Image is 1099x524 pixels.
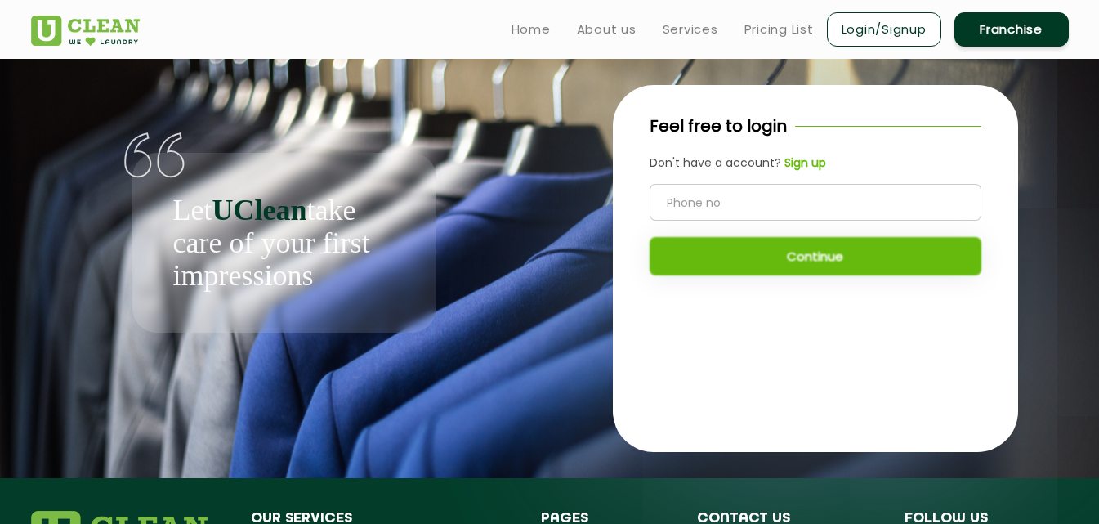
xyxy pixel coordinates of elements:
[784,155,826,171] b: Sign up
[577,20,637,39] a: About us
[124,132,185,178] img: quote-img
[650,184,981,221] input: Phone no
[512,20,551,39] a: Home
[31,16,140,46] img: UClean Laundry and Dry Cleaning
[781,155,826,172] a: Sign up
[744,20,814,39] a: Pricing List
[212,194,306,226] b: UClean
[954,12,1069,47] a: Franchise
[827,12,941,47] a: Login/Signup
[663,20,718,39] a: Services
[650,114,787,138] p: Feel free to login
[173,194,395,292] p: Let take care of your first impressions
[650,155,781,171] span: Don't have a account?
